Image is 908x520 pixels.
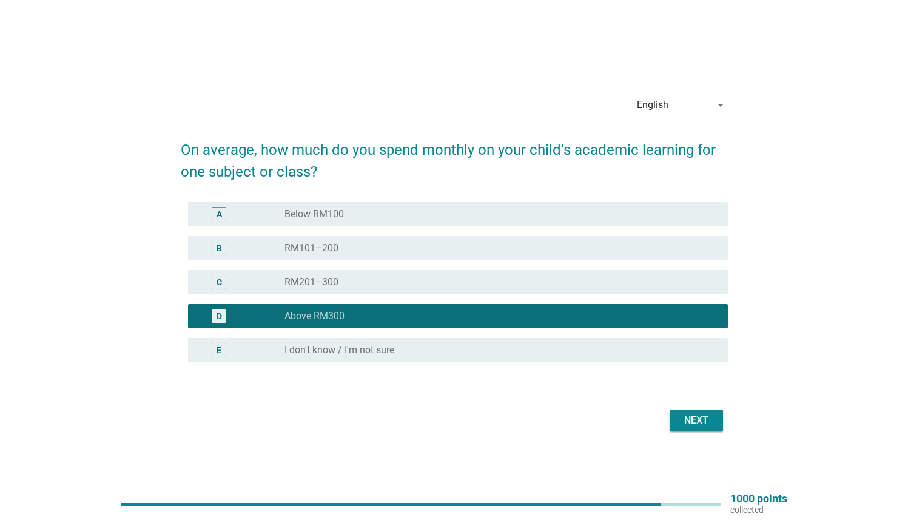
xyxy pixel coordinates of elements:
div: E [217,343,221,356]
div: English [637,100,668,110]
div: B [217,241,222,254]
label: RM101–200 [284,242,338,254]
div: C [217,275,222,288]
label: Above RM300 [284,310,345,322]
label: I don't know / I'm not sure [284,344,394,356]
label: RM201–300 [284,276,338,288]
button: Next [670,410,723,431]
div: D [217,309,222,322]
h2: On average, how much do you spend monthly on your child’s academic learning for one subject or cl... [181,127,728,183]
i: arrow_drop_down [713,98,728,112]
p: 1000 points [730,493,787,504]
div: A [217,208,222,220]
p: collected [730,504,787,515]
label: Below RM100 [284,208,344,220]
div: Next [679,413,713,428]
